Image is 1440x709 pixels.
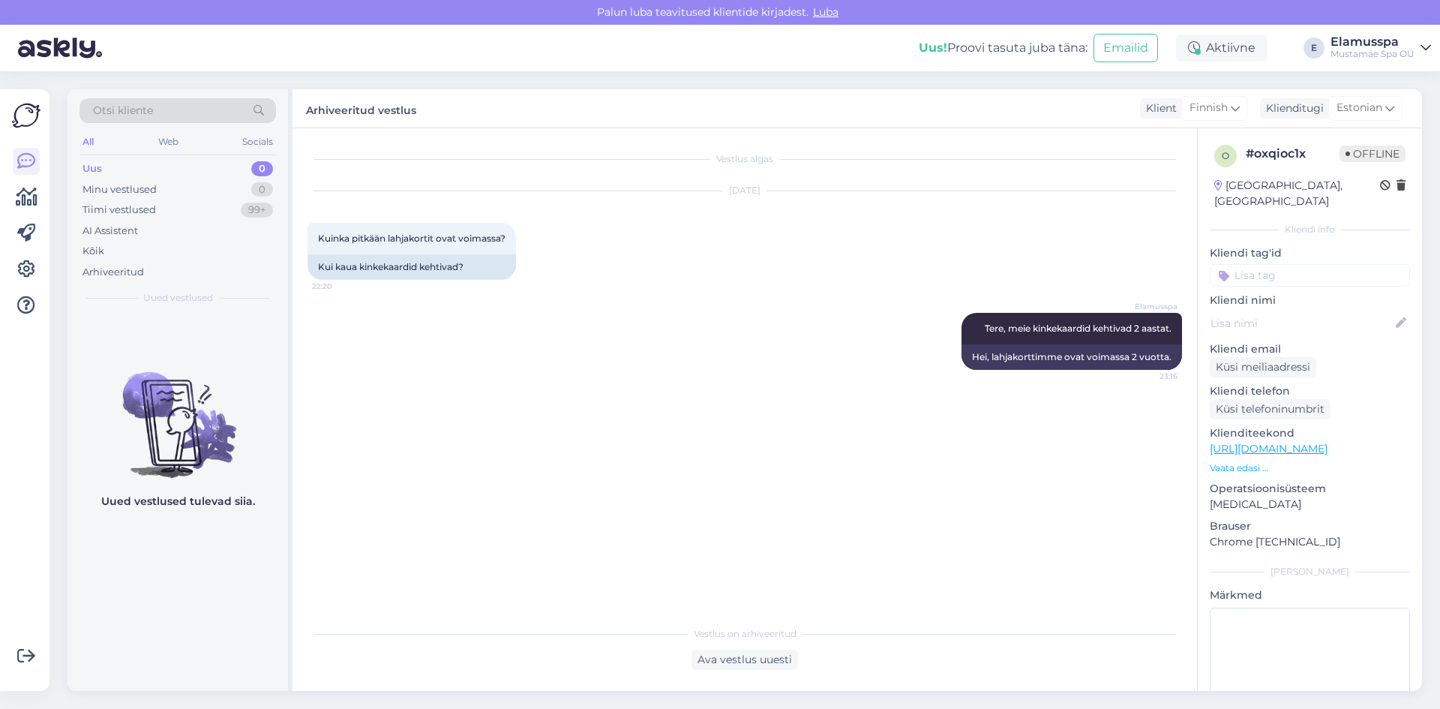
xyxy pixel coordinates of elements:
img: Askly Logo [12,101,40,130]
div: [DATE] [307,184,1182,197]
div: Kõik [82,244,104,259]
div: Kui kaua kinkekaardid kehtivad? [307,254,516,280]
div: Tiimi vestlused [82,203,156,218]
div: 99+ [241,203,273,218]
span: Uued vestlused [143,291,213,305]
div: AI Assistent [82,224,138,239]
p: Operatsioonisüsteem [1210,481,1410,497]
a: [URL][DOMAIN_NAME] [1210,442,1327,455]
div: Proovi tasuta juba täna: [919,39,1087,57]
div: All [79,132,97,152]
div: E [1303,38,1324,59]
div: Mustamäe Spa OÜ [1330,48,1414,60]
p: Märkmed [1210,587,1410,603]
div: # oxqioc1x [1246,145,1339,163]
button: Emailid [1093,34,1158,62]
p: [MEDICAL_DATA] [1210,497,1410,512]
input: Lisa nimi [1210,315,1393,332]
p: Kliendi email [1210,341,1410,357]
span: Vestlus on arhiveeritud [694,627,796,641]
div: Küsi telefoninumbrit [1210,399,1330,419]
p: Kliendi telefon [1210,383,1410,399]
div: Küsi meiliaadressi [1210,357,1316,377]
span: Tere, meie kinkekaardid kehtivad 2 aastat. [985,323,1171,334]
p: Vaata edasi ... [1210,461,1410,475]
span: Offline [1339,146,1405,162]
div: Socials [239,132,276,152]
label: Arhiveeritud vestlus [306,98,416,119]
span: Estonian [1336,100,1382,116]
div: Klienditugi [1260,101,1324,116]
div: Ava vestlus uuesti [691,650,798,670]
div: Minu vestlused [82,182,157,197]
b: Uus! [919,41,947,55]
span: 22:20 [312,281,368,292]
div: [PERSON_NAME] [1210,565,1410,578]
div: Klient [1140,101,1177,116]
div: 0 [251,182,273,197]
input: Lisa tag [1210,264,1410,287]
p: Brauser [1210,518,1410,534]
span: o [1222,150,1229,161]
p: Chrome [TECHNICAL_ID] [1210,534,1410,550]
p: Kliendi nimi [1210,293,1410,308]
span: Luba [808,5,843,19]
span: Kuinka pitkään lahjakortit ovat voimassa? [318,233,505,244]
div: Hei, lahjakorttimme ovat voimassa 2 vuotta. [961,344,1182,370]
span: Finnish [1189,100,1228,116]
p: Uued vestlused tulevad siia. [101,494,255,509]
img: No chats [67,345,288,480]
div: Kliendi info [1210,223,1410,236]
p: Kliendi tag'id [1210,245,1410,261]
a: ElamusspaMustamäe Spa OÜ [1330,36,1431,60]
div: Web [155,132,181,152]
span: Otsi kliente [93,103,153,119]
div: [GEOGRAPHIC_DATA], [GEOGRAPHIC_DATA] [1214,178,1380,209]
span: Elamusspa [1121,301,1177,312]
span: 23:16 [1121,371,1177,382]
div: Elamusspa [1330,36,1414,48]
p: Klienditeekond [1210,425,1410,441]
div: Arhiveeritud [82,265,144,280]
div: Uus [82,161,102,176]
div: Vestlus algas [307,152,1182,166]
div: Aktiivne [1176,35,1267,62]
div: 0 [251,161,273,176]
